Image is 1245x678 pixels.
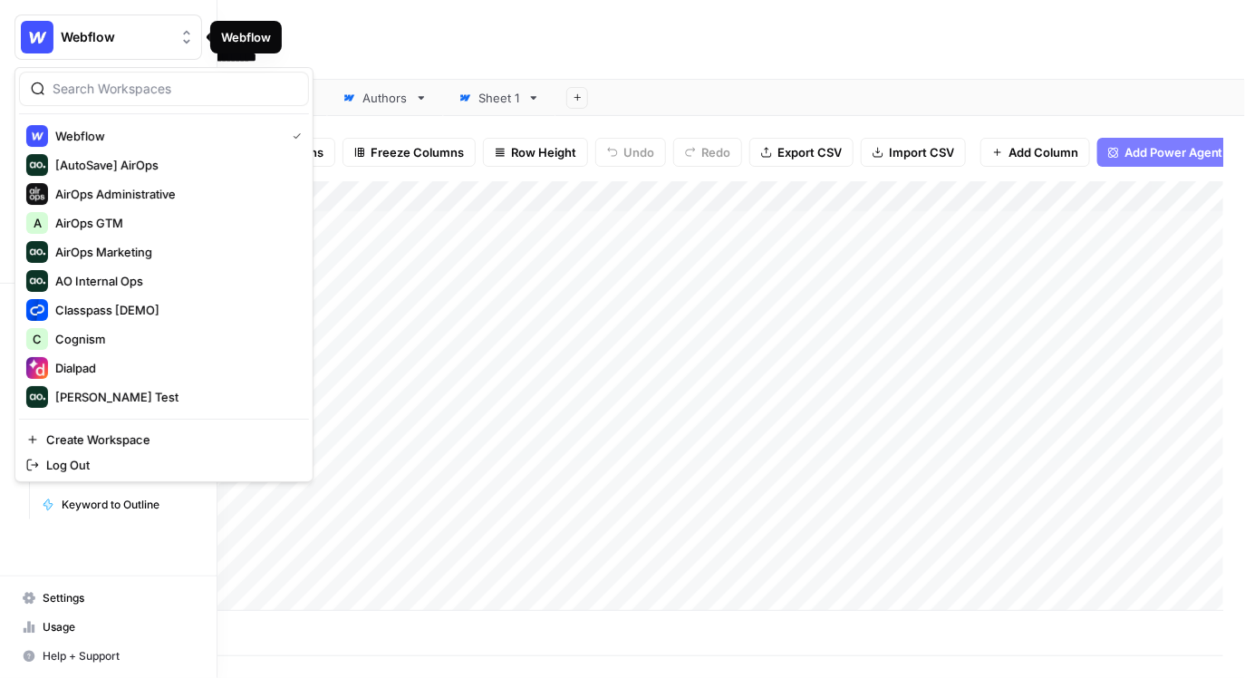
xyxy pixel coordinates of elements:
img: Dialpad Logo [26,357,48,379]
span: Webflow [61,28,170,46]
a: Settings [14,584,202,613]
span: Row Height [511,143,576,161]
button: Redo [673,138,742,167]
img: Webflow Logo [21,21,53,53]
img: AO Internal Ops Logo [26,270,48,292]
button: Export CSV [749,138,854,167]
span: Add Power Agent [1124,143,1223,161]
button: Add Column [980,138,1090,167]
span: Add Column [1009,143,1078,161]
span: Cognism [55,330,294,348]
span: Keyword to Outline [62,497,194,513]
input: Search Workspaces [53,80,297,98]
div: Sheet 1 [478,89,520,107]
a: Usage [14,613,202,642]
button: Workspace: Webflow [14,15,202,60]
span: Classpass [DEMO] [55,301,294,319]
img: Dillon Test Logo [26,386,48,408]
button: Import CSV [861,138,966,167]
span: AirOps Marketing [55,243,294,261]
span: Help + Support [43,648,194,664]
span: Export CSV [777,143,842,161]
span: A [33,214,41,232]
span: [AutoSave] AirOps [55,156,294,174]
span: Freeze Columns [371,143,464,161]
img: AirOps Administrative Logo [26,183,48,205]
button: Row Height [483,138,588,167]
span: [PERSON_NAME] Test [55,388,294,406]
button: Help + Support [14,642,202,671]
a: Log Out [19,452,309,478]
img: [AutoSave] AirOps Logo [26,154,48,176]
span: AO Internal Ops [55,272,294,290]
span: AirOps GTM [55,214,294,232]
span: Undo [623,143,654,161]
span: Webflow [55,127,278,145]
button: Add Power Agent [1097,138,1234,167]
a: Create Workspace [19,427,309,452]
div: Authors [362,89,408,107]
span: Settings [43,590,194,606]
a: Authors [327,80,443,116]
img: Webflow Logo [26,125,48,147]
a: Sheet 1 [443,80,555,116]
a: Keyword to Outline [34,490,202,519]
span: Import CSV [889,143,954,161]
img: AirOps Marketing Logo [26,241,48,263]
div: Workspace: Webflow [14,67,314,482]
button: Freeze Columns [343,138,476,167]
button: Undo [595,138,666,167]
img: Classpass [DEMO] Logo [26,299,48,321]
span: Redo [701,143,730,161]
span: Log Out [46,456,294,474]
span: C [33,330,42,348]
span: Usage [43,619,194,635]
span: Dialpad [55,359,294,377]
span: AirOps Administrative [55,185,294,203]
span: Create Workspace [46,431,294,449]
